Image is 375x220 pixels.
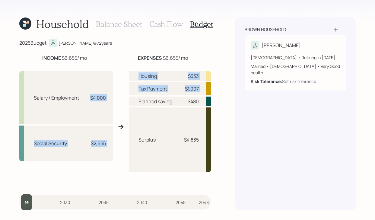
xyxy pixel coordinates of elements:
[34,94,79,101] div: Salary / Employment
[96,20,142,29] h3: Balance Sheet
[282,78,316,84] div: Set risk tolerance
[190,20,213,29] h3: Budget
[138,98,172,105] div: Planned saving
[138,54,188,62] div: $6,655 / mo
[262,42,301,49] div: [PERSON_NAME]
[138,55,162,61] b: EXPENSES
[91,140,106,147] div: $2,655
[251,54,340,61] div: [DEMOGRAPHIC_DATA] • Retiring in [DATE]
[149,20,183,29] h3: Cash Flow
[59,40,112,46] div: [PERSON_NAME] @ 72 years
[251,78,282,84] b: Risk Tolerance:
[42,55,61,61] b: INCOME
[90,94,106,101] div: $4,000
[34,140,67,147] div: Social Security
[245,27,286,33] div: Brown household
[188,98,199,105] div: $480
[19,39,46,46] div: 2025 Budget
[42,54,87,62] div: $6,655 / mo
[184,136,199,143] div: $4,835
[138,85,167,92] div: Tax Payment
[138,136,156,143] div: Surplus
[251,63,340,76] div: Married • [DEMOGRAPHIC_DATA] • Very Good health
[138,72,157,80] div: Housing
[188,72,199,80] div: $333
[36,18,89,30] h1: Household
[185,85,199,92] div: $1,007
